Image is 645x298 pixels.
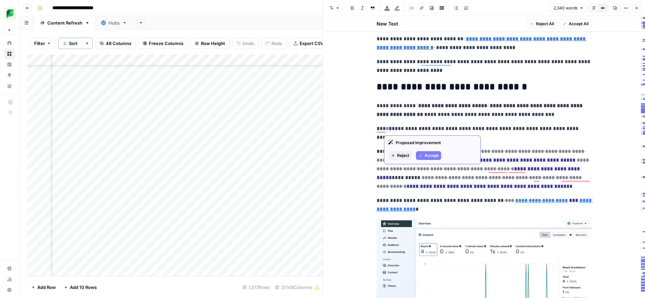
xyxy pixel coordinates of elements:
button: 2,340 words [551,4,587,12]
span: Row Height [201,40,225,47]
a: Insights [4,59,15,70]
button: Help + Support [4,285,15,295]
span: Reject All [536,21,554,27]
a: Content Refresh [34,16,95,30]
a: Opportunities [4,70,15,81]
span: Sort [69,40,78,47]
button: Row Height [190,38,229,49]
span: 2,340 words [554,5,577,11]
span: 1 [64,41,66,46]
button: Accept All [560,19,592,28]
span: Reject [397,153,409,159]
span: Export CSV [300,40,324,47]
span: 48 Columns [106,40,131,47]
img: SproutSocial Logo [4,8,16,20]
span: Add Row [37,284,56,291]
span: Accept All [569,21,589,27]
span: Undo [243,40,254,47]
span: Redo [271,40,282,47]
div: 1,517 Rows [240,282,272,293]
button: Filter [30,38,55,49]
button: Workspace: SproutSocial [4,5,15,22]
span: Freeze Columns [149,40,183,47]
button: Export CSV [289,38,328,49]
button: Undo [232,38,258,49]
button: Accept [416,151,441,160]
div: 37/48 Columns [272,282,322,293]
button: Freeze Columns [138,38,188,49]
button: Reject [388,151,412,160]
a: Browse [4,48,15,59]
a: Home [4,38,15,48]
span: Accept [425,153,438,159]
button: Redo [261,38,287,49]
div: Hubs [109,19,120,26]
button: Add 10 Rows [60,282,101,293]
div: Proposed Improvement [388,140,476,146]
h2: New Text [377,20,398,27]
button: Reject All [527,19,557,28]
span: Add 10 Rows [70,284,97,291]
a: Settings [4,263,15,274]
a: Your Data [4,81,15,91]
div: Content Refresh [47,19,82,26]
div: 1 [63,41,67,46]
button: 1Sort [58,38,82,49]
button: Add Row [27,282,60,293]
a: Hubs [95,16,133,30]
a: Usage [4,274,15,285]
button: 48 Columns [95,38,136,49]
span: Filter [34,40,45,47]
